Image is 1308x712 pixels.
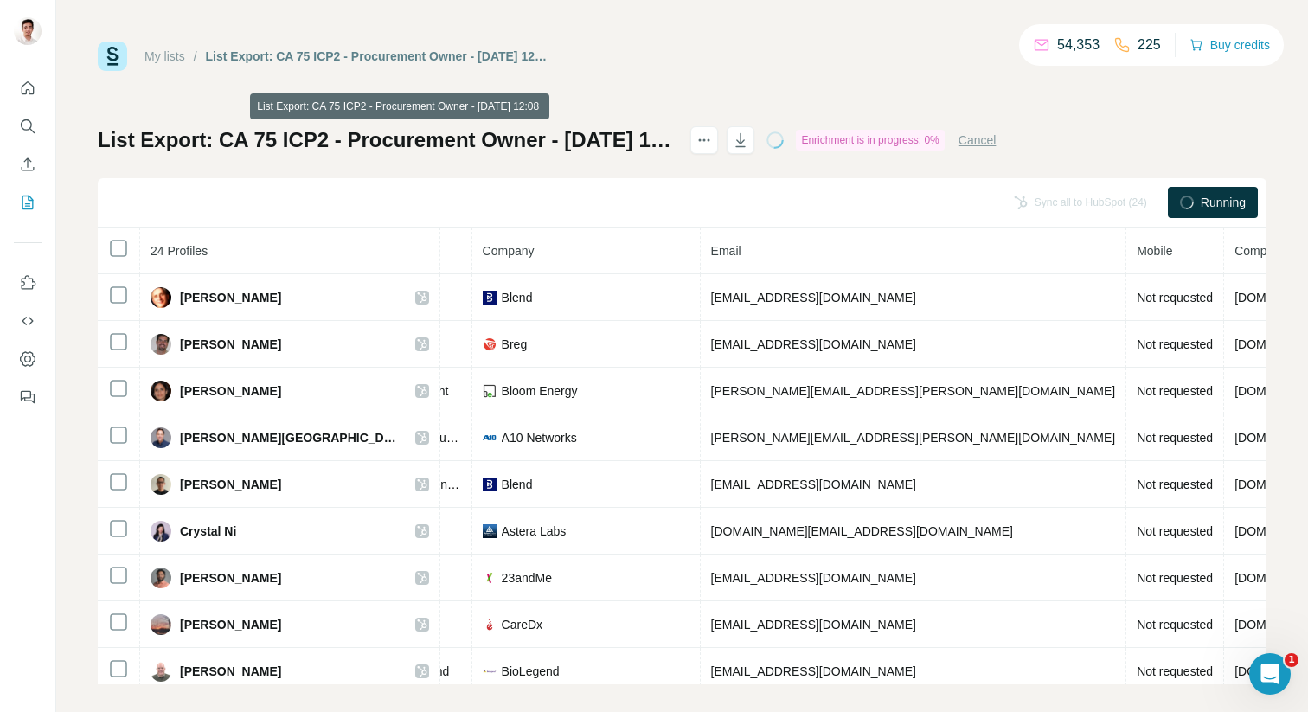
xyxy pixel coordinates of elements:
[711,384,1116,398] span: [PERSON_NAME][EMAIL_ADDRESS][PERSON_NAME][DOMAIN_NAME]
[151,334,171,355] img: Avatar
[502,663,560,680] span: BioLegend
[796,130,944,151] div: Enrichment is in progress: 0%
[483,337,497,351] img: company-logo
[180,336,281,353] span: [PERSON_NAME]
[483,431,497,445] img: company-logo
[483,524,497,538] img: company-logo
[1137,478,1213,491] span: Not requested
[14,343,42,375] button: Dashboard
[711,664,916,678] span: [EMAIL_ADDRESS][DOMAIN_NAME]
[711,524,1013,538] span: [DOMAIN_NAME][EMAIL_ADDRESS][DOMAIN_NAME]
[1137,571,1213,585] span: Not requested
[180,523,236,540] span: Crystal Ni
[502,336,528,353] span: Breg
[14,111,42,142] button: Search
[483,384,497,398] img: company-logo
[98,126,675,154] h1: List Export: CA 75 ICP2 - Procurement Owner - [DATE] 12:08
[711,431,1116,445] span: [PERSON_NAME][EMAIL_ADDRESS][PERSON_NAME][DOMAIN_NAME]
[151,614,171,635] img: Avatar
[1137,291,1213,305] span: Not requested
[711,244,741,258] span: Email
[151,427,171,448] img: Avatar
[711,618,916,632] span: [EMAIL_ADDRESS][DOMAIN_NAME]
[206,48,549,65] div: List Export: CA 75 ICP2 - Procurement Owner - [DATE] 12:08
[483,478,497,491] img: company-logo
[711,291,916,305] span: [EMAIL_ADDRESS][DOMAIN_NAME]
[1137,384,1213,398] span: Not requested
[711,478,916,491] span: [EMAIL_ADDRESS][DOMAIN_NAME]
[1201,194,1246,211] span: Running
[14,187,42,218] button: My lists
[14,149,42,180] button: Enrich CSV
[151,474,171,495] img: Avatar
[1137,664,1213,678] span: Not requested
[14,73,42,104] button: Quick start
[180,616,281,633] span: [PERSON_NAME]
[180,569,281,587] span: [PERSON_NAME]
[711,571,916,585] span: [EMAIL_ADDRESS][DOMAIN_NAME]
[483,291,497,305] img: company-logo
[483,244,535,258] span: Company
[502,476,533,493] span: Blend
[711,337,916,351] span: [EMAIL_ADDRESS][DOMAIN_NAME]
[180,289,281,306] span: [PERSON_NAME]
[180,476,281,493] span: [PERSON_NAME]
[180,429,398,446] span: [PERSON_NAME][GEOGRAPHIC_DATA] -
[14,17,42,45] img: Avatar
[1137,618,1213,632] span: Not requested
[502,569,552,587] span: 23andMe
[483,571,497,585] img: company-logo
[1137,244,1172,258] span: Mobile
[194,48,197,65] li: /
[180,382,281,400] span: [PERSON_NAME]
[959,131,997,149] button: Cancel
[483,664,497,678] img: company-logo
[1137,431,1213,445] span: Not requested
[1057,35,1100,55] p: 54,353
[180,663,281,680] span: [PERSON_NAME]
[690,126,718,154] button: actions
[151,568,171,588] img: Avatar
[151,521,171,542] img: Avatar
[14,305,42,337] button: Use Surfe API
[254,384,449,398] span: Leader, Global Indirect Procurement
[151,661,171,682] img: Avatar
[151,381,171,401] img: Avatar
[1138,35,1161,55] p: 225
[502,382,578,400] span: Bloom Energy
[1137,524,1213,538] span: Not requested
[151,244,208,258] span: 24 Profiles
[483,618,497,632] img: company-logo
[502,523,567,540] span: Astera Labs
[14,382,42,413] button: Feedback
[14,267,42,298] button: Use Surfe on LinkedIn
[1249,653,1291,695] iframe: Intercom live chat
[502,429,577,446] span: A10 Networks
[98,42,127,71] img: Surfe Logo
[144,49,185,63] a: My lists
[1189,33,1270,57] button: Buy credits
[1285,653,1298,667] span: 1
[502,616,542,633] span: CareDx
[502,289,533,306] span: Blend
[151,287,171,308] img: Avatar
[1137,337,1213,351] span: Not requested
